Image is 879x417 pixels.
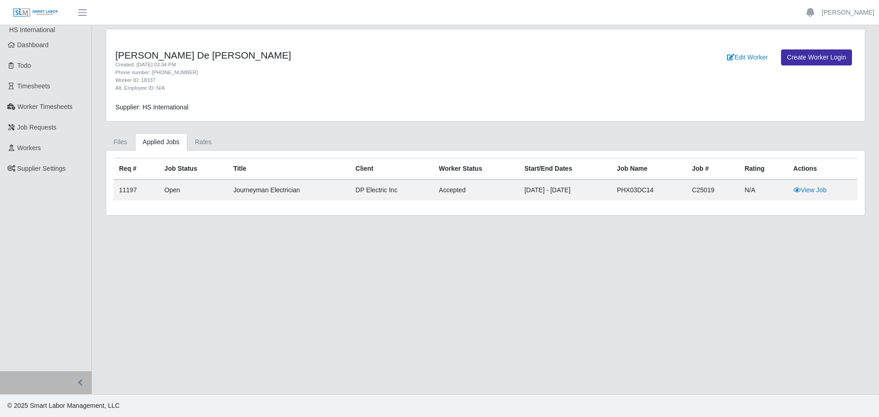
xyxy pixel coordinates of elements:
div: Worker ID: 18337 [115,76,542,84]
span: Supplier Settings [17,165,66,172]
th: Req # [114,158,159,180]
h4: [PERSON_NAME] De [PERSON_NAME] [115,49,542,61]
span: Job Requests [17,124,57,131]
span: Dashboard [17,41,49,49]
th: Start/End Dates [519,158,611,180]
td: Open [159,179,228,200]
th: Job Status [159,158,228,180]
a: Applied Jobs [135,133,187,151]
a: [PERSON_NAME] [822,8,874,17]
td: Journeyman Electrician [228,179,350,200]
td: DP Electric Inc [350,179,434,200]
th: Actions [788,158,857,180]
td: N/A [739,179,787,200]
a: Files [106,133,135,151]
img: SLM Logo [13,8,59,18]
div: Phone number: [PHONE_NUMBER] [115,69,542,76]
td: accepted [434,179,519,200]
div: Created: [DATE] 03:34 PM [115,61,542,69]
a: Rates [187,133,220,151]
span: Timesheets [17,82,50,90]
th: Rating [739,158,787,180]
td: PHX03DC14 [611,179,686,200]
td: [DATE] - [DATE] [519,179,611,200]
span: Todo [17,62,31,69]
span: Workers [17,144,41,152]
a: Edit Worker [721,49,774,65]
th: Worker Status [434,158,519,180]
span: HS International [9,26,55,33]
span: Worker Timesheets [17,103,72,110]
span: Supplier: HS International [115,103,189,111]
td: 11197 [114,179,159,200]
span: © 2025 Smart Labor Management, LLC [7,402,119,409]
th: Job # [686,158,739,180]
th: Title [228,158,350,180]
th: Job Name [611,158,686,180]
div: Alt. Employee ID: N/A [115,84,542,92]
a: View Job [793,186,827,194]
a: Create Worker Login [781,49,852,65]
th: Client [350,158,434,180]
td: C25019 [686,179,739,200]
